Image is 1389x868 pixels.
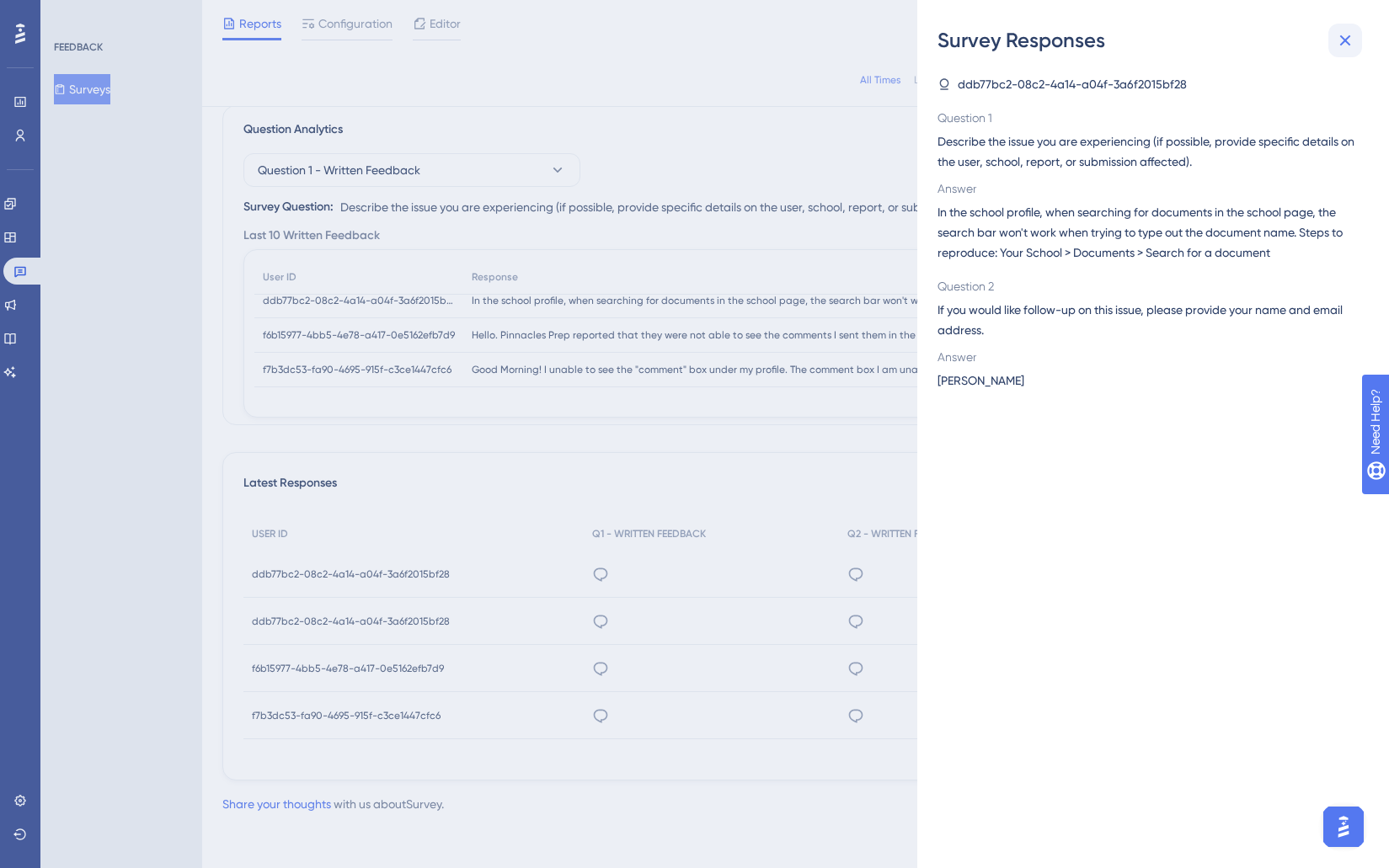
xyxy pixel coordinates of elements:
span: In the school profile, when searching for documents in the school page, the search bar won't work... [938,202,1355,263]
span: Answer [938,178,1355,199]
span: Need Help? [40,4,105,24]
span: [PERSON_NAME] [938,370,1024,391]
iframe: UserGuiding AI Assistant Launcher [1318,801,1369,852]
span: ddb77bc2-08c2-4a14-a04f-3a6f2015bf28 [958,74,1187,94]
span: Answer [938,347,1355,367]
span: Question 2 [938,276,1355,296]
span: If you would like follow-up on this issue, please provide your name and email address. [938,300,1355,340]
div: Survey Responses [938,27,1369,54]
span: Question 1 [938,108,1355,128]
span: Describe the issue you are experiencing (if possible, provide specific details on the user, schoo... [938,131,1355,172]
